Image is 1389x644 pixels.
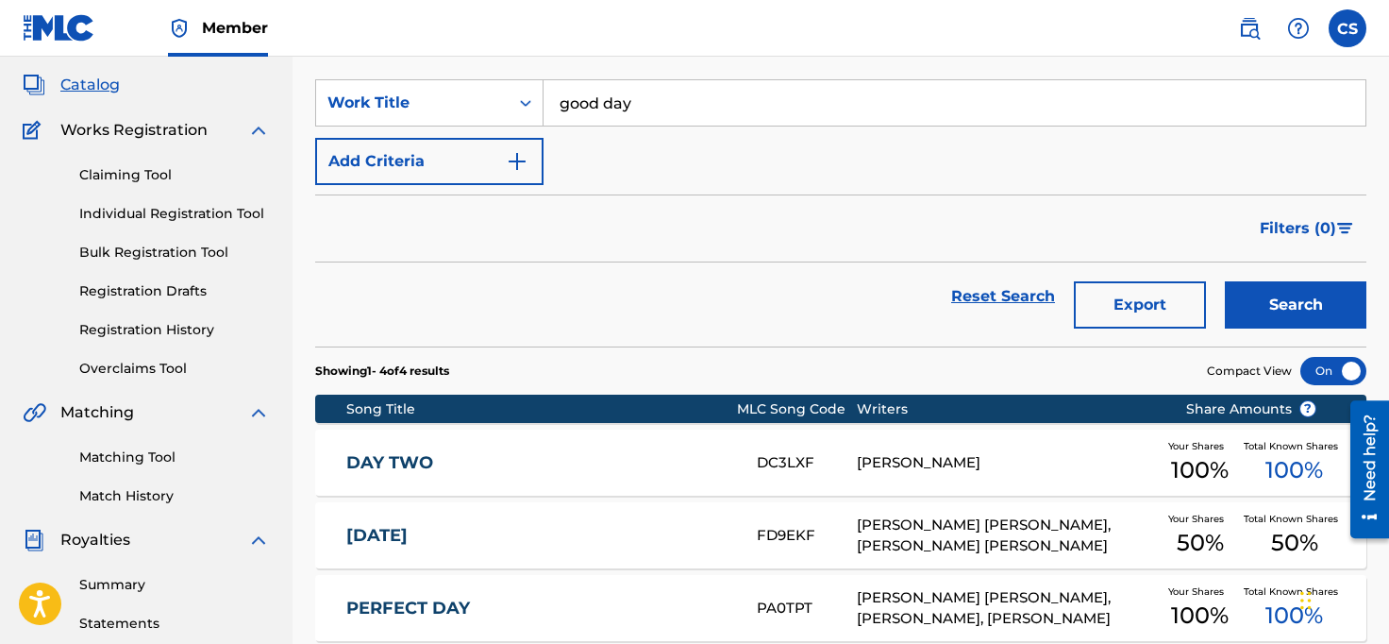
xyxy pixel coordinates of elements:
[1238,17,1261,40] img: search
[857,452,1156,474] div: [PERSON_NAME]
[1248,205,1366,252] button: Filters (0)
[315,138,544,185] button: Add Criteria
[315,79,1366,347] form: Search Form
[60,401,134,424] span: Matching
[1336,393,1389,545] iframe: Resource Center
[857,399,1156,419] div: Writers
[1168,585,1231,599] span: Your Shares
[1265,453,1323,487] span: 100 %
[1287,17,1310,40] img: help
[1168,512,1231,526] span: Your Shares
[346,525,731,547] a: [DATE]
[79,243,270,263] a: Bulk Registration Tool
[60,74,120,96] span: Catalog
[168,17,191,40] img: Top Rightsholder
[1329,9,1366,47] div: User Menu
[737,399,857,419] div: MLC Song Code
[506,150,528,173] img: 9d2ae6d4665cec9f34b9.svg
[757,452,857,474] div: DC3LXF
[60,529,130,551] span: Royalties
[1177,526,1224,560] span: 50 %
[327,92,497,114] div: Work Title
[23,401,46,424] img: Matching
[79,448,270,467] a: Matching Tool
[1171,599,1229,633] span: 100 %
[247,529,270,551] img: expand
[1171,453,1229,487] span: 100 %
[79,359,270,379] a: Overclaims Tool
[23,14,95,42] img: MLC Logo
[315,363,449,380] p: Showing 1 - 4 of 4 results
[346,399,737,419] div: Song Title
[1280,9,1317,47] div: Help
[1244,439,1346,453] span: Total Known Shares
[757,525,857,547] div: FD9EKF
[1074,281,1206,329] button: Export
[202,17,268,39] span: Member
[1300,401,1315,416] span: ?
[1244,512,1346,526] span: Total Known Shares
[79,204,270,224] a: Individual Registration Tool
[79,486,270,506] a: Match History
[79,281,270,301] a: Registration Drafts
[79,320,270,340] a: Registration History
[1337,223,1353,234] img: filter
[346,598,731,619] a: PERFECT DAY
[23,74,45,96] img: Catalog
[60,119,208,142] span: Works Registration
[857,587,1156,630] div: [PERSON_NAME] [PERSON_NAME], [PERSON_NAME], [PERSON_NAME]
[1168,439,1231,453] span: Your Shares
[247,401,270,424] img: expand
[1186,399,1316,419] span: Share Amounts
[1295,553,1389,644] iframe: Chat Widget
[23,529,45,551] img: Royalties
[1225,281,1366,329] button: Search
[23,119,47,142] img: Works Registration
[1271,526,1318,560] span: 50 %
[1300,572,1312,629] div: Drag
[1230,9,1268,47] a: Public Search
[757,598,857,619] div: PA0TPT
[247,119,270,142] img: expand
[79,614,270,634] a: Statements
[1244,585,1346,599] span: Total Known Shares
[79,165,270,185] a: Claiming Tool
[346,452,731,474] a: DAY TWO
[857,515,1156,557] div: [PERSON_NAME] [PERSON_NAME], [PERSON_NAME] [PERSON_NAME]
[1265,599,1323,633] span: 100 %
[23,74,120,96] a: CatalogCatalog
[942,276,1064,317] a: Reset Search
[79,575,270,595] a: Summary
[1207,363,1292,380] span: Compact View
[1260,217,1336,240] span: Filters ( 0 )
